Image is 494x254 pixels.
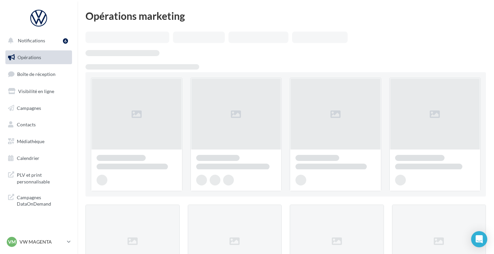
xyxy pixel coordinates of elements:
[17,54,41,60] span: Opérations
[17,193,69,207] span: Campagnes DataOnDemand
[4,118,73,132] a: Contacts
[5,236,72,248] a: VM VW MAGENTA
[17,155,39,161] span: Calendrier
[4,67,73,81] a: Boîte de réception
[63,38,68,44] div: 6
[4,134,73,149] a: Médiathèque
[4,101,73,115] a: Campagnes
[17,122,36,127] span: Contacts
[18,88,54,94] span: Visibilité en ligne
[4,168,73,187] a: PLV et print personnalisable
[4,50,73,65] a: Opérations
[4,84,73,98] a: Visibilité en ligne
[471,231,487,247] div: Open Intercom Messenger
[85,11,486,21] div: Opérations marketing
[17,71,56,77] span: Boîte de réception
[17,170,69,185] span: PLV et print personnalisable
[20,239,64,245] p: VW MAGENTA
[4,34,71,48] button: Notifications 6
[4,151,73,165] a: Calendrier
[18,38,45,43] span: Notifications
[17,105,41,111] span: Campagnes
[4,190,73,210] a: Campagnes DataOnDemand
[17,138,44,144] span: Médiathèque
[8,239,16,245] span: VM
